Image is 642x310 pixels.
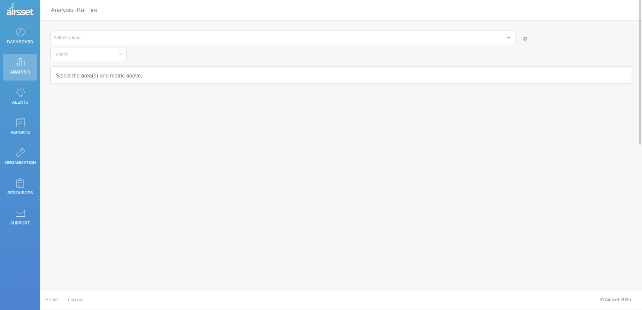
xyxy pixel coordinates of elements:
[3,174,37,201] a: Resources
[56,72,627,80] p: Select the area(s) and metric above.
[3,144,37,171] a: Organization
[3,54,37,81] a: Analysis
[77,7,97,13] span: Kal Tire
[3,114,37,141] a: Reports
[595,293,636,306] div: © Airsset 2025
[53,34,81,41] span: Select option
[5,37,35,47] p: Dashboard
[5,127,35,138] p: Reports
[5,188,35,198] p: Resources
[3,84,37,111] a: Alerts
[5,67,35,77] p: Analysis
[5,97,35,107] p: Alerts
[7,3,34,17] img: Logo
[5,158,35,168] p: Organization
[51,4,97,16] p: Analysis -
[3,205,37,231] a: Support
[45,293,58,307] a: Home
[50,48,127,61] input: Metric
[5,218,35,228] p: Support
[3,23,37,50] a: Dashboard
[68,293,84,307] a: Log out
